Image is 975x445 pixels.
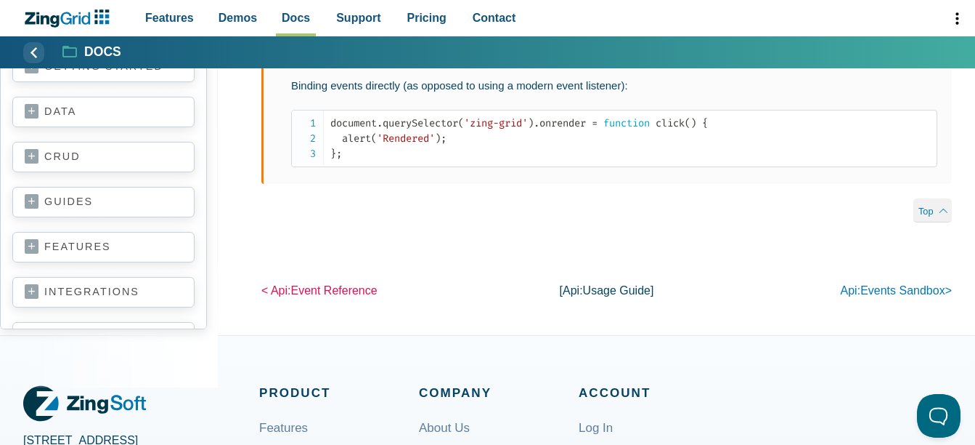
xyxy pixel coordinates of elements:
span: Support [336,8,380,28]
a: Features [259,411,308,445]
a: ZingGrid Logo [23,382,146,425]
a: Docs [63,44,121,61]
span: 'Rendered' [377,132,435,145]
a: integrations [25,285,182,300]
span: alert [342,132,371,145]
a: api:Events Sandbox> [841,284,952,297]
span: function [603,117,650,129]
span: ) [690,117,696,129]
a: features [25,240,182,254]
a: Log In [579,411,613,445]
span: ; [336,148,342,160]
span: Features [145,8,194,28]
span: Events Sandbox [860,284,945,297]
code: document [330,116,937,161]
span: ; [441,132,446,145]
p: [api: ] [491,281,722,300]
span: Docs [282,8,310,28]
span: Usage Guide [583,284,650,297]
strong: Docs [84,46,121,59]
span: ( [685,117,690,129]
span: . [377,117,383,129]
a: About Us [419,411,470,445]
span: ( [371,132,377,145]
span: } [330,148,336,160]
span: ) [528,117,534,129]
a: guides [25,195,182,209]
a: < api:Event Reference [261,284,378,297]
span: click [656,117,685,129]
span: ( [458,117,464,129]
span: 'zing-grid' [464,117,528,129]
span: Contact [473,8,516,28]
span: { [702,117,708,129]
span: = [592,117,597,129]
span: Pricing [407,8,446,28]
span: Account [579,382,738,404]
span: querySelector [383,117,458,129]
span: Event Reference [290,284,377,297]
span: . [534,117,539,129]
a: crud [25,150,182,164]
a: ZingChart Logo. Click to return to the homepage [23,9,117,28]
span: Product [259,382,419,404]
span: ) [435,132,441,145]
a: data [25,105,182,119]
iframe: Help Scout Beacon - Open [917,394,960,438]
span: Demos [219,8,257,28]
span: onrender [539,117,586,129]
span: Company [419,382,579,404]
p: Binding events directly (as opposed to using a modern event listener): [291,76,937,95]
